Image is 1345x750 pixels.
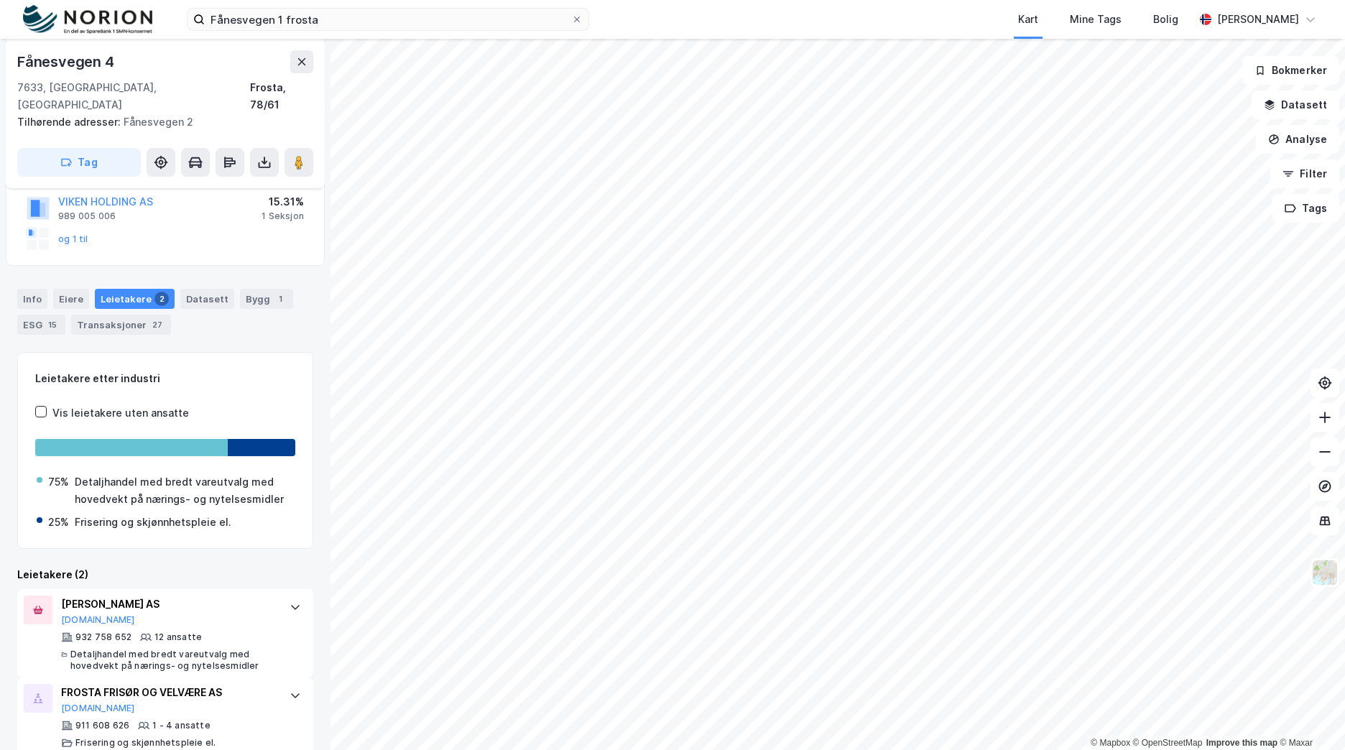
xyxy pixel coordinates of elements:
[1270,159,1339,188] button: Filter
[1242,56,1339,85] button: Bokmerker
[53,289,89,309] div: Eiere
[58,210,116,222] div: 989 005 006
[75,631,131,643] div: 932 758 652
[70,649,275,672] div: Detaljhandel med bredt vareutvalg med hovedvekt på nærings- og nytelsesmidler
[1256,125,1339,154] button: Analyse
[240,289,293,309] div: Bygg
[75,720,129,731] div: 911 608 626
[17,116,124,128] span: Tilhørende adresser:
[273,292,287,306] div: 1
[1070,11,1122,28] div: Mine Tags
[1217,11,1299,28] div: [PERSON_NAME]
[48,473,69,491] div: 75%
[1252,91,1339,119] button: Datasett
[1153,11,1178,28] div: Bolig
[17,114,302,131] div: Fånesvegen 2
[48,514,69,531] div: 25%
[205,9,571,30] input: Søk på adresse, matrikkel, gårdeiere, leietakere eller personer
[75,737,216,749] div: Frisering og skjønnhetspleie el.
[262,193,304,210] div: 15.31%
[1273,681,1345,750] iframe: Chat Widget
[61,684,275,701] div: FROSTA FRISØR OG VELVÆRE AS
[52,404,189,422] div: Vis leietakere uten ansatte
[75,514,231,531] div: Frisering og skjønnhetspleie el.
[23,5,152,34] img: norion-logo.80e7a08dc31c2e691866.png
[262,210,304,222] div: 1 Seksjon
[1133,738,1203,748] a: OpenStreetMap
[1018,11,1038,28] div: Kart
[61,596,275,613] div: [PERSON_NAME] AS
[152,720,211,731] div: 1 - 4 ansatte
[180,289,234,309] div: Datasett
[61,614,135,626] button: [DOMAIN_NAME]
[17,50,117,73] div: Fånesvegen 4
[1272,194,1339,223] button: Tags
[17,315,65,335] div: ESG
[1091,738,1130,748] a: Mapbox
[154,631,202,643] div: 12 ansatte
[17,148,141,177] button: Tag
[1206,738,1277,748] a: Improve this map
[1273,681,1345,750] div: Kontrollprogram for chat
[17,289,47,309] div: Info
[17,79,250,114] div: 7633, [GEOGRAPHIC_DATA], [GEOGRAPHIC_DATA]
[154,292,169,306] div: 2
[250,79,313,114] div: Frosta, 78/61
[61,703,135,714] button: [DOMAIN_NAME]
[71,315,171,335] div: Transaksjoner
[1311,559,1339,586] img: Z
[35,370,295,387] div: Leietakere etter industri
[45,318,60,332] div: 15
[95,289,175,309] div: Leietakere
[75,473,294,508] div: Detaljhandel med bredt vareutvalg med hovedvekt på nærings- og nytelsesmidler
[149,318,165,332] div: 27
[17,566,313,583] div: Leietakere (2)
